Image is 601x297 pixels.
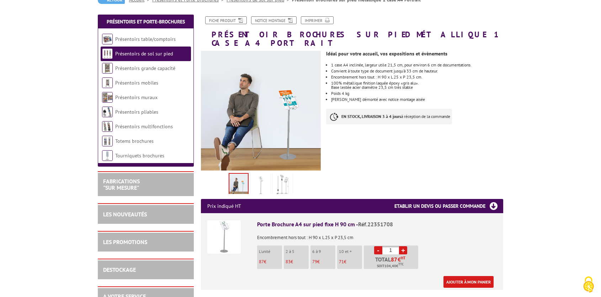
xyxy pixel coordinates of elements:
[103,178,140,191] a: FABRICATIONS"Sur Mesure"
[102,63,113,74] img: Présentoirs grande capacité
[102,150,113,161] img: Tourniquets brochures
[201,51,321,171] img: porte_brochure_a4_sur_pied_fixe_h90cm_22351708_mise_en_scene.jpg
[102,48,113,59] img: Présentoirs de sol sur pied
[398,262,404,266] sup: TTC
[286,259,291,265] span: 83
[102,121,113,132] img: Présentoirs multifonctions
[115,123,173,130] a: Présentoirs multifonctions
[251,16,297,24] a: Notice Montage
[115,109,158,115] a: Présentoirs pliables
[103,266,136,273] a: DESTOCKAGE
[377,263,404,269] span: Soit €
[102,107,113,117] img: Présentoirs pliables
[286,249,309,254] p: 2 à 5
[312,249,335,254] p: 6 à 9
[115,65,175,71] a: Présentoirs grande capacité
[374,246,382,254] a: -
[103,238,147,245] a: LES PROMOTIONS
[102,34,113,44] img: Présentoirs table/comptoirs
[259,259,264,265] span: 87
[274,174,291,196] img: 22351708_dessin.jpg
[259,259,282,264] p: €
[312,259,317,265] span: 79
[312,259,335,264] p: €
[401,255,405,260] sup: HT
[103,211,147,218] a: LES NOUVEAUTÉS
[115,36,176,42] a: Présentoirs table/comptoirs
[339,259,362,264] p: €
[339,249,362,254] p: 10 et +
[331,91,503,96] li: Poids 4 kg
[102,92,113,103] img: Présentoirs muraux
[331,81,503,90] li: 100% métallique finition laquée époxy «gris alu». Base lestée acier diamètre 23,5 cm très stable
[259,249,282,254] p: L'unité
[286,259,309,264] p: €
[115,94,158,101] a: Présentoirs muraux
[331,97,503,102] li: [PERSON_NAME] démonté avec notice montage aisée
[257,230,497,240] p: Encombrement hors tout : H 90 x L 25 x P 23,5 cm
[341,114,401,119] strong: EN STOCK, LIVRAISON 3 à 4 jours
[115,50,173,57] a: Présentoirs de sol sur pied
[391,256,398,262] span: 87
[107,18,185,25] a: Présentoirs et Porte-brochures
[115,80,158,86] a: Présentoirs mobiles
[339,259,344,265] span: 71
[580,276,597,293] img: Cookies (fenêtre modale)
[331,69,503,73] li: Convient à toute type de document jusqu’à 33 cm de hauteur.
[326,50,447,57] strong: Idéal pour votre accueil, vos expositions et évènements
[331,75,503,79] li: Encombrement hors tout : H 90 x L 25 x P 23,5 cm.
[576,273,601,297] button: Cookies (fenêtre modale)
[331,63,503,67] li: 1 case A4 inclinée, largeur utile 21,5 cm, pour environ 6 cm de documentations.
[229,174,248,196] img: porte_brochure_a4_sur_pied_fixe_h90cm_22351708_mise_en_scene.jpg
[398,256,401,262] span: €
[399,246,407,254] a: +
[366,256,418,269] p: Total
[326,109,452,124] p: à réception de la commande
[384,263,396,269] span: 104,40
[301,16,334,24] a: Imprimer
[205,16,247,24] a: Fiche produit
[257,220,497,228] div: Porte Brochure A4 sur pied fixe H 90 cm -
[115,152,164,159] a: Tourniquets brochures
[196,16,509,47] h1: Présentoir brochures sur pied métallique 1 case A4 Portrait
[207,220,241,254] img: Porte Brochure A4 sur pied fixe H 90 cm
[394,199,503,213] h3: Etablir un devis ou passer commande
[443,276,494,288] a: Ajouter à mon panier
[102,77,113,88] img: Présentoirs mobiles
[207,199,241,213] p: Prix indiqué HT
[102,136,113,146] img: Totems brochures
[252,174,269,196] img: presentoirs_brochures_22351708_1.jpg
[358,221,393,228] span: Réf.22351708
[115,138,154,144] a: Totems brochures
